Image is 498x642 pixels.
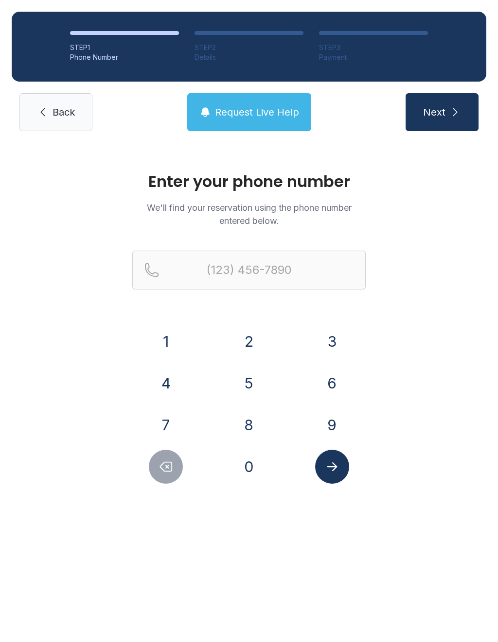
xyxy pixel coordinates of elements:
[319,43,428,52] div: STEP 3
[232,450,266,484] button: 0
[232,408,266,442] button: 8
[319,52,428,62] div: Payment
[315,366,349,400] button: 6
[195,52,303,62] div: Details
[132,174,366,189] h1: Enter your phone number
[149,450,183,484] button: Delete number
[70,52,179,62] div: Phone Number
[315,450,349,484] button: Submit lookup form
[423,105,445,119] span: Next
[232,324,266,358] button: 2
[215,105,299,119] span: Request Live Help
[315,324,349,358] button: 3
[232,366,266,400] button: 5
[149,324,183,358] button: 1
[315,408,349,442] button: 9
[53,105,75,119] span: Back
[70,43,179,52] div: STEP 1
[132,201,366,227] p: We'll find your reservation using the phone number entered below.
[149,366,183,400] button: 4
[132,251,366,289] input: Reservation phone number
[149,408,183,442] button: 7
[195,43,303,52] div: STEP 2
